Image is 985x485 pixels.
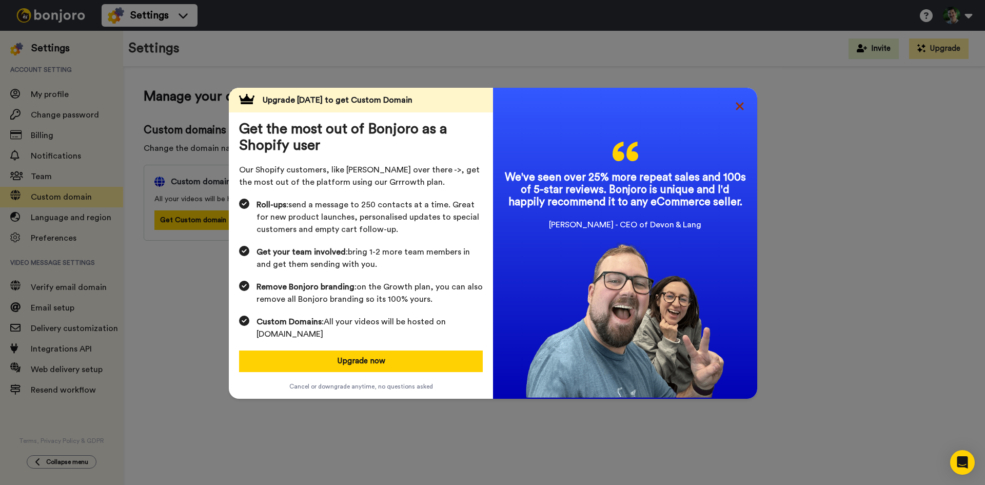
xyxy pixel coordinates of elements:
div: [PERSON_NAME] - CEO of Devon & Lang [549,219,701,231]
div: : send a message to 250 contacts at a time. Great for new product launches, personalised updates ... [257,199,483,236]
div: Get the most out of Bonjoro as a Shopify user [239,121,483,153]
div: Our Shopify customers, like [PERSON_NAME] over there ->, get the most out of the platform using o... [239,164,483,188]
div: Upgrade [DATE] to get Custom Domain [263,94,412,106]
b: Remove Bonjoro branding [257,283,354,291]
div: We've seen over 25% more repeat sales and 100s of 5-star reviews. Bonjoro is unique and I'd happi... [503,171,747,208]
button: Upgrade now [239,351,483,372]
div: Cancel or downgrade anytime, no questions asked [289,382,433,391]
b: Roll-ups [257,201,286,209]
b: Get your team involved [257,248,346,256]
div: Open Intercom Messenger [950,450,975,475]
div: : on the Growth plan, you can also remove all Bonjoro branding so its 100% yours. [257,281,483,305]
img: crown.svg [239,94,254,104]
div: : bring 1-2 more team members in and get them sending with you. [257,246,483,270]
img: tyler-hp.png [526,241,724,398]
div: : All your videos will be hosted on [DOMAIN_NAME] [257,316,483,340]
b: Custom Domains [257,318,322,326]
